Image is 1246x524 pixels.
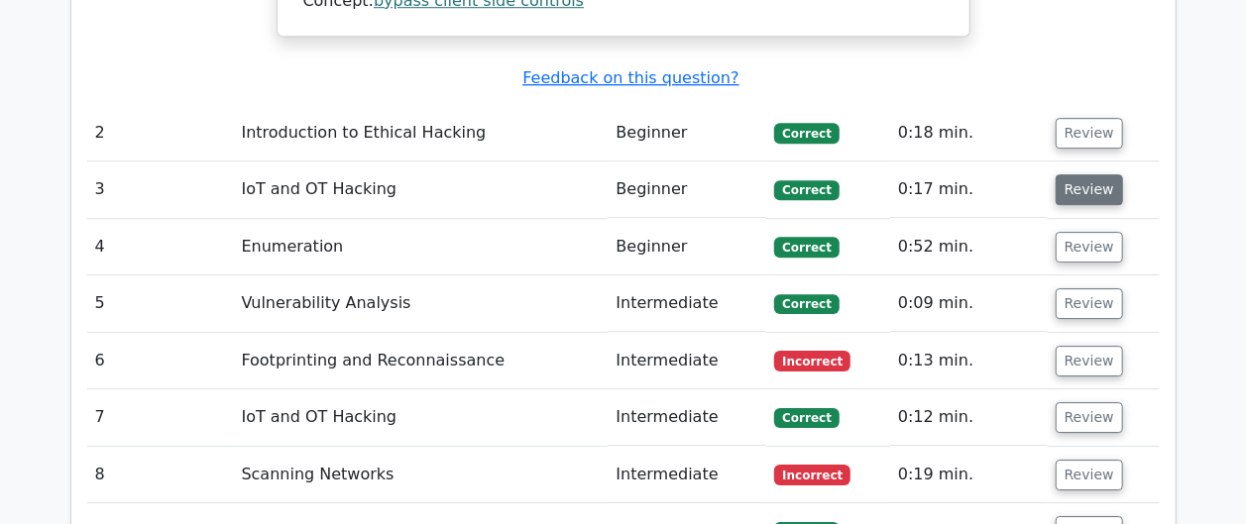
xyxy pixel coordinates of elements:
td: 4 [87,219,234,275]
td: Intermediate [608,333,766,389]
td: Introduction to Ethical Hacking [233,105,608,161]
td: IoT and OT Hacking [233,389,608,446]
button: Review [1056,288,1123,319]
td: Enumeration [233,219,608,275]
span: Correct [774,294,839,314]
td: 8 [87,447,234,503]
td: 0:17 min. [890,161,1048,218]
td: 0:13 min. [890,333,1048,389]
td: Intermediate [608,275,766,332]
td: 3 [87,161,234,218]
td: Footprinting and Reconnaissance [233,333,608,389]
span: Correct [774,123,839,143]
td: IoT and OT Hacking [233,161,608,218]
td: Vulnerability Analysis [233,275,608,332]
td: Intermediate [608,447,766,503]
td: 5 [87,275,234,332]
span: Incorrect [774,465,850,484]
button: Review [1056,174,1123,205]
td: 0:18 min. [890,105,1048,161]
td: Beginner [608,219,766,275]
button: Review [1056,402,1123,433]
button: Review [1056,460,1123,490]
button: Review [1056,346,1123,376]
td: 2 [87,105,234,161]
td: Beginner [608,161,766,218]
span: Correct [774,237,839,257]
span: Correct [774,180,839,200]
td: Intermediate [608,389,766,446]
td: 0:12 min. [890,389,1048,446]
td: 0:19 min. [890,447,1048,503]
td: Scanning Networks [233,447,608,503]
td: Beginner [608,105,766,161]
span: Incorrect [774,351,850,370]
td: 0:09 min. [890,275,1048,332]
span: Correct [774,408,839,428]
button: Review [1056,118,1123,149]
td: 6 [87,333,234,389]
td: 7 [87,389,234,446]
td: 0:52 min. [890,219,1048,275]
button: Review [1056,232,1123,262]
a: Feedback on this question? [522,68,738,87]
